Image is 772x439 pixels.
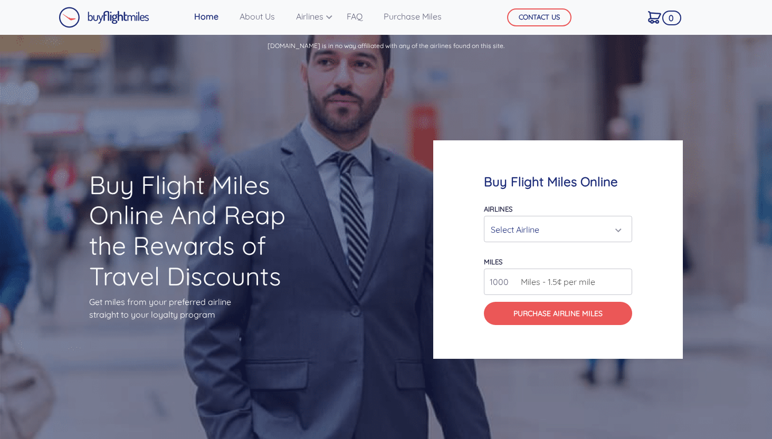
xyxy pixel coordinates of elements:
[491,219,619,240] div: Select Airline
[59,7,149,28] img: Buy Flight Miles Logo
[484,302,632,325] button: Purchase Airline Miles
[342,6,367,27] a: FAQ
[89,295,297,321] p: Get miles from your preferred airline straight to your loyalty program
[507,8,571,26] button: CONTACT US
[516,275,595,288] span: Miles - 1.5¢ per mile
[59,4,149,31] a: Buy Flight Miles Logo
[484,174,632,189] h4: Buy Flight Miles Online
[190,6,223,27] a: Home
[484,257,502,266] label: miles
[379,6,446,27] a: Purchase Miles
[484,205,512,213] label: Airlines
[644,6,665,28] a: 0
[648,11,661,24] img: Cart
[484,216,632,242] button: Select Airline
[89,170,297,291] h1: Buy Flight Miles Online And Reap the Rewards of Travel Discounts
[662,11,681,25] span: 0
[292,6,330,27] a: Airlines
[235,6,279,27] a: About Us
